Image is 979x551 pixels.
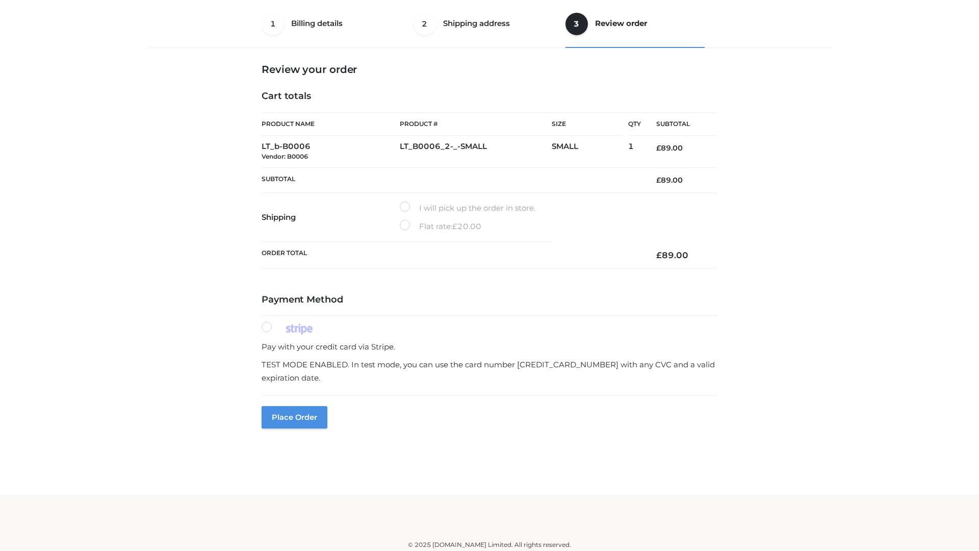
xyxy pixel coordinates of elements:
bdi: 89.00 [656,176,683,185]
bdi: 89.00 [656,250,688,260]
td: SMALL [552,136,628,168]
span: £ [452,221,457,231]
th: Qty [628,112,641,136]
bdi: 20.00 [452,221,481,231]
td: LT_b-B0006 [262,136,400,168]
button: Place order [262,406,327,429]
small: Vendor: B0006 [262,153,308,160]
th: Order Total [262,242,641,269]
th: Product # [400,112,552,136]
th: Shipping [262,193,400,242]
th: Subtotal [641,113,717,136]
h3: Review your order [262,63,717,76]
th: Size [552,113,623,136]
span: £ [656,176,661,185]
bdi: 89.00 [656,143,683,153]
p: TEST MODE ENABLED. In test mode, you can use the card number [CREDIT_CARD_NUMBER] with any CVC an... [262,358,717,384]
h4: Payment Method [262,294,717,306]
td: LT_B0006_2-_-SMALL [400,136,552,168]
span: £ [656,143,661,153]
th: Product Name [262,112,400,136]
h4: Cart totals [262,91,717,102]
td: 1 [628,136,641,168]
label: I will pick up the order in store. [400,202,535,215]
span: £ [656,250,662,260]
p: Pay with your credit card via Stripe. [262,340,717,354]
th: Subtotal [262,167,641,192]
label: Flat rate: [400,220,481,233]
div: © 2025 [DOMAIN_NAME] Limited. All rights reserved. [151,540,828,550]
